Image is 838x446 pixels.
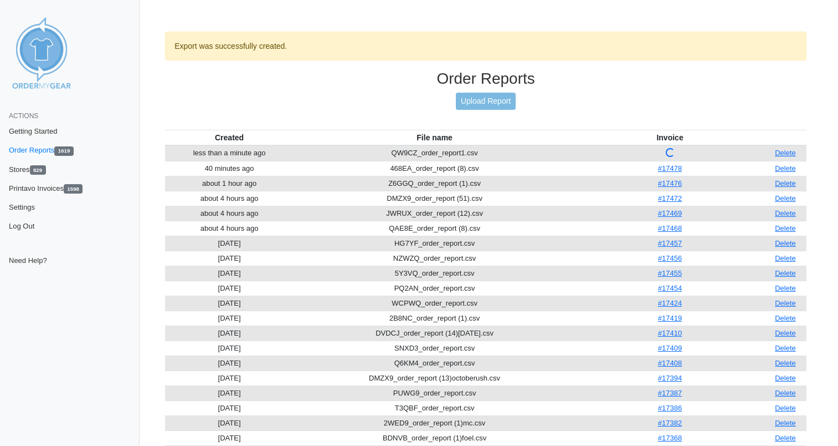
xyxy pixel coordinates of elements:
[775,149,796,157] a: Delete
[165,281,294,296] td: [DATE]
[294,356,575,371] td: Q6KM4_order_report.csv
[165,206,294,221] td: about 4 hours ago
[165,176,294,191] td: about 1 hour ago
[54,146,73,156] span: 1619
[30,165,46,175] span: 829
[165,236,294,251] td: [DATE]
[775,269,796,277] a: Delete
[165,415,294,430] td: [DATE]
[658,314,682,322] a: #17419
[775,209,796,217] a: Delete
[165,191,294,206] td: about 4 hours ago
[658,269,682,277] a: #17455
[165,221,294,236] td: about 4 hours ago
[775,434,796,442] a: Delete
[165,145,294,161] td: less than a minute ago
[165,401,294,415] td: [DATE]
[165,266,294,281] td: [DATE]
[165,130,294,145] th: Created
[658,239,682,247] a: #17457
[658,419,682,427] a: #17382
[165,326,294,341] td: [DATE]
[294,341,575,356] td: SNXD3_order_report.csv
[658,164,682,173] a: #17478
[294,206,575,221] td: JWRUX_order_report (12).csv
[9,112,38,120] span: Actions
[294,221,575,236] td: QAE8E_order_report (8).csv
[294,296,575,311] td: WCPWQ_order_report.csv
[775,419,796,427] a: Delete
[775,359,796,367] a: Delete
[294,386,575,401] td: PUWG9_order_report.csv
[775,374,796,382] a: Delete
[658,194,682,202] a: #17472
[775,194,796,202] a: Delete
[294,401,575,415] td: T3QBF_order_report.csv
[775,314,796,322] a: Delete
[658,179,682,187] a: #17476
[658,359,682,367] a: #17408
[294,430,575,445] td: BDNVB_order_report (1)foel.csv
[165,296,294,311] td: [DATE]
[294,251,575,266] td: NZWZQ_order_report.csv
[775,404,796,412] a: Delete
[775,389,796,397] a: Delete
[658,299,682,307] a: #17424
[165,356,294,371] td: [DATE]
[165,311,294,326] td: [DATE]
[775,299,796,307] a: Delete
[294,176,575,191] td: Z6GGQ_order_report (1).csv
[294,266,575,281] td: 5Y3VQ_order_report.csv
[775,329,796,337] a: Delete
[294,415,575,430] td: 2WED9_order_report (1)mc.csv
[658,374,682,382] a: #17394
[294,281,575,296] td: PQ2AN_order_report.csv
[456,93,516,110] a: Upload Report
[658,284,682,292] a: #17454
[294,236,575,251] td: HG7YF_order_report.csv
[658,434,682,442] a: #17368
[775,254,796,262] a: Delete
[294,145,575,161] td: QW9CZ_order_report1.csv
[294,130,575,145] th: File name
[658,404,682,412] a: #17386
[775,239,796,247] a: Delete
[658,329,682,337] a: #17410
[165,251,294,266] td: [DATE]
[658,389,682,397] a: #17387
[165,341,294,356] td: [DATE]
[165,371,294,386] td: [DATE]
[658,344,682,352] a: #17409
[294,311,575,326] td: 2B8NC_order_report (1).csv
[64,184,83,194] span: 1598
[775,164,796,173] a: Delete
[165,430,294,445] td: [DATE]
[658,254,682,262] a: #17456
[294,371,575,386] td: DMZX9_order_report (13)octoberush.csv
[658,224,682,232] a: #17468
[165,161,294,176] td: 40 minutes ago
[165,69,806,88] h3: Order Reports
[294,191,575,206] td: DMZX9_order_report (51).csv
[165,32,806,60] div: Export was successfully created.
[775,224,796,232] a: Delete
[575,130,764,145] th: Invoice
[294,161,575,176] td: 468EA_order_report (8).csv
[658,209,682,217] a: #17469
[775,179,796,187] a: Delete
[775,284,796,292] a: Delete
[775,344,796,352] a: Delete
[294,326,575,341] td: DVDCJ_order_report (14)[DATE].csv
[165,386,294,401] td: [DATE]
